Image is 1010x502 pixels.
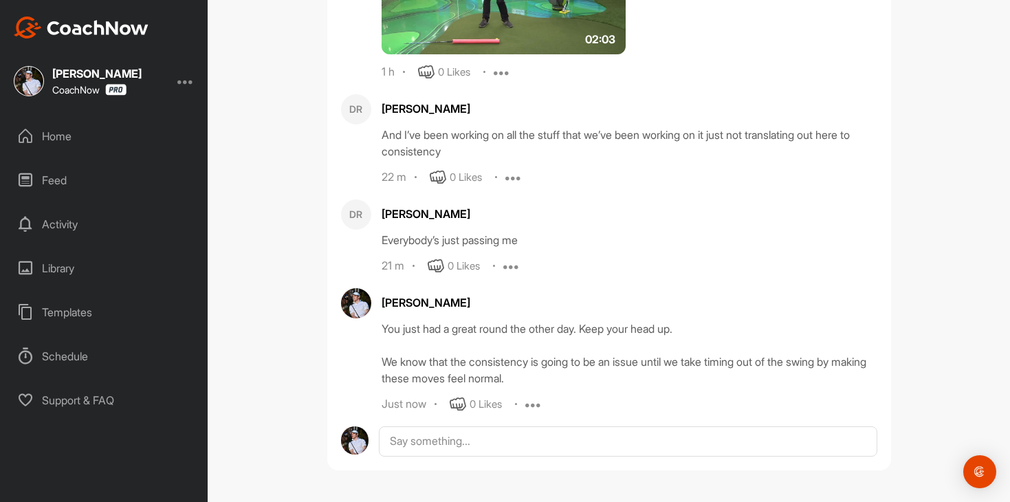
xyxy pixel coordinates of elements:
div: 1 h [382,65,395,79]
div: You just had a great round the other day. Keep your head up. We know that the consistency is goin... [382,320,877,386]
div: Open Intercom Messenger [963,455,996,488]
div: 0 Likes [450,170,482,186]
div: 0 Likes [470,397,502,413]
img: CoachNow [14,17,149,39]
div: [PERSON_NAME] [52,68,142,79]
div: 0 Likes [438,65,470,80]
img: avatar [341,426,369,455]
div: CoachNow [52,84,127,96]
div: 21 m [382,259,404,273]
div: Everybody’s just passing me [382,232,877,248]
div: Schedule [8,339,201,373]
img: square_69e7ce49b8ac85affed7bcbb6ba4170a.jpg [14,66,44,96]
div: Library [8,251,201,285]
div: Activity [8,207,201,241]
img: CoachNow Pro [105,84,127,96]
div: 22 m [382,171,406,184]
div: Support & FAQ [8,383,201,417]
div: Feed [8,163,201,197]
div: DR [341,94,371,124]
div: Templates [8,295,201,329]
div: [PERSON_NAME] [382,294,877,311]
div: Home [8,119,201,153]
span: 02:03 [585,31,615,47]
div: Just now [382,397,426,411]
img: avatar [341,288,371,318]
div: [PERSON_NAME] [382,206,877,222]
div: And I’ve been working on all the stuff that we’ve been working on it just not translating out her... [382,127,877,160]
div: DR [341,199,371,230]
div: [PERSON_NAME] [382,100,877,117]
div: 0 Likes [448,259,480,274]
